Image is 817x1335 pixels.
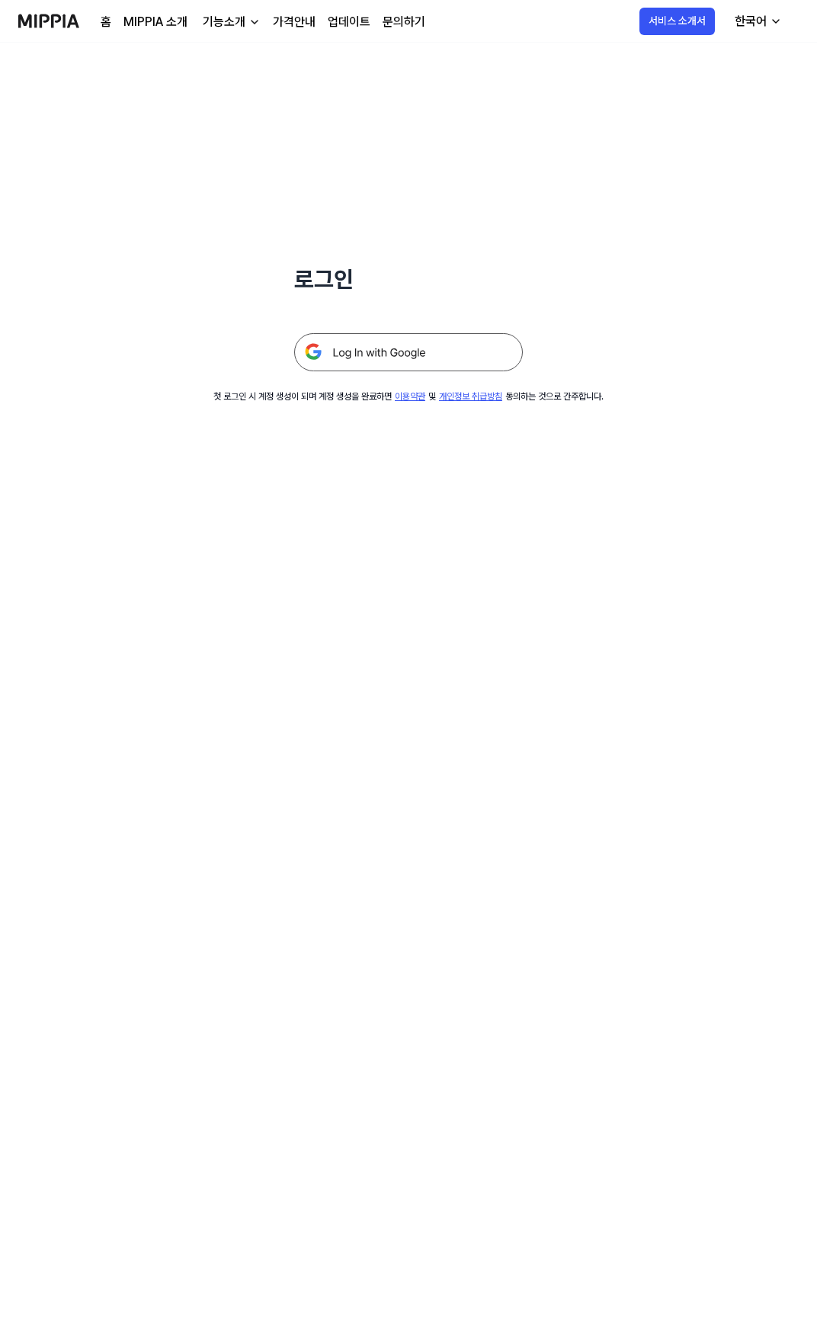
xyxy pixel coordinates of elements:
img: down [248,16,261,28]
button: 한국어 [722,6,791,37]
div: 기능소개 [200,13,248,31]
div: 첫 로그인 시 계정 생성이 되며 계정 생성을 완료하면 및 동의하는 것으로 간주합니다. [213,390,604,403]
div: 한국어 [732,12,770,30]
a: 업데이트 [328,13,370,31]
img: 구글 로그인 버튼 [294,333,523,371]
h1: 로그인 [294,262,523,297]
a: 홈 [101,13,111,31]
button: 서비스 소개서 [639,8,715,35]
a: MIPPIA 소개 [123,13,187,31]
a: 가격안내 [273,13,316,31]
a: 개인정보 취급방침 [439,391,502,402]
a: 이용약관 [395,391,425,402]
a: 문의하기 [383,13,425,31]
button: 기능소개 [200,13,261,31]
